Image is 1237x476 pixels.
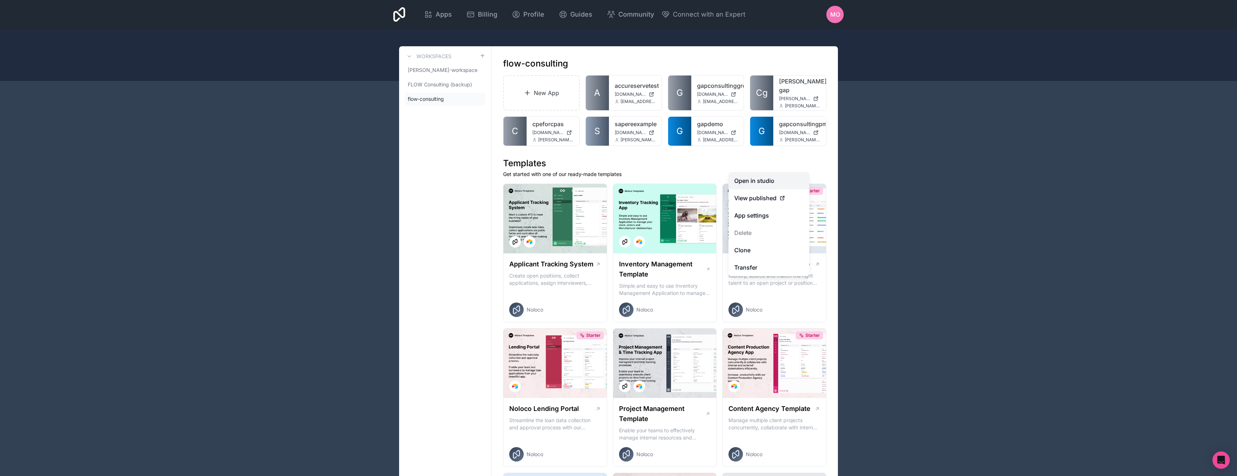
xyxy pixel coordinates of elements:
span: flow-consulting [408,95,444,103]
p: Simple and easy to use Inventory Management Application to manage your stock, orders and Manufact... [619,282,711,297]
a: [PERSON_NAME][DOMAIN_NAME] [779,96,820,102]
a: Workspaces [405,52,451,61]
span: [PERSON_NAME][EMAIL_ADDRESS][DOMAIN_NAME] [538,137,574,143]
a: G [668,76,691,110]
span: A [594,87,600,99]
button: Connect with an Expert [661,9,745,20]
span: Billing [478,9,497,20]
span: [PERSON_NAME][EMAIL_ADDRESS][DOMAIN_NAME] [785,137,820,143]
a: cpeforcpas [532,120,574,128]
a: [DOMAIN_NAME] [615,130,656,136]
span: G [676,125,683,137]
span: Noloco [636,451,653,458]
span: Noloco [746,451,762,458]
span: MO [830,10,840,19]
span: C [512,125,518,137]
span: G [676,87,683,99]
span: Noloco [746,306,762,313]
span: Noloco [527,306,543,313]
a: FLOW Consulting (backup) [405,78,485,91]
h1: Project Management Template [619,404,705,424]
a: [DOMAIN_NAME] [615,91,656,97]
a: View published [728,189,809,207]
h1: flow-consulting [503,58,568,69]
div: Open Intercom Messenger [1212,451,1230,469]
span: Apps [436,9,452,20]
a: Open in studio [728,172,809,189]
img: Airtable Logo [512,383,518,389]
a: gapconsultinggroup [697,81,738,90]
a: S [586,117,609,146]
a: Apps [418,7,458,22]
span: Guides [570,9,592,20]
span: Profile [523,9,544,20]
a: Profile [506,7,550,22]
a: [DOMAIN_NAME] [779,130,820,136]
a: [DOMAIN_NAME] [697,130,738,136]
a: gapconsultingpm [779,120,820,128]
a: Clone [728,241,809,259]
a: App settings [728,207,809,224]
h3: Workspaces [416,53,451,60]
span: Starter [805,333,820,338]
a: Transfer [728,259,809,276]
h1: Templates [503,158,826,169]
a: Guides [553,7,598,22]
p: Create open positions, collect applications, assign interviewers, centralise candidate feedback a... [509,272,601,287]
a: flow-consulting [405,93,485,106]
span: [DOMAIN_NAME] [615,91,646,97]
a: [DOMAIN_NAME] [697,91,738,97]
span: G [758,125,765,137]
a: Cg [750,76,773,110]
a: G [750,117,773,146]
span: Connect with an Expert [673,9,745,20]
p: Enable your teams to effectively manage internal resources and execute client projects on time. [619,427,711,441]
span: Starter [586,333,601,338]
p: Manage multiple client projects concurrently, collaborate with internal and external stakeholders... [728,417,820,431]
span: Noloco [636,306,653,313]
span: [EMAIL_ADDRESS][DOMAIN_NAME] [703,137,738,143]
span: Cg [756,87,768,99]
span: View published [734,194,777,202]
img: Airtable Logo [636,239,642,245]
span: FLOW Consulting (backup) [408,81,472,88]
span: S [594,125,600,137]
a: A [586,76,609,110]
span: [DOMAIN_NAME] [532,130,563,136]
h1: Applicant Tracking System [509,259,593,269]
span: Starter [805,188,820,194]
img: Airtable Logo [527,239,532,245]
a: Billing [460,7,503,22]
a: G [668,117,691,146]
span: [EMAIL_ADDRESS][DOMAIN_NAME] [620,99,656,104]
a: New App [503,75,580,111]
span: [DOMAIN_NAME] [615,130,646,136]
span: [PERSON_NAME][EMAIL_ADDRESS][DOMAIN_NAME] [620,137,656,143]
button: Delete [728,224,809,241]
a: accureservetest [615,81,656,90]
p: Get started with one of our ready-made templates [503,171,826,178]
span: Community [618,9,654,20]
span: [DOMAIN_NAME] [697,130,728,136]
span: [PERSON_NAME]-workspace [408,67,477,74]
a: [PERSON_NAME]-workspace [405,64,485,77]
a: gapdemo [697,120,738,128]
img: Airtable Logo [731,383,737,389]
h1: Inventory Management Template [619,259,706,279]
span: [DOMAIN_NAME] [779,130,810,136]
a: C [503,117,527,146]
a: Community [601,7,660,22]
a: sapereexample [615,120,656,128]
span: [EMAIL_ADDRESS][DOMAIN_NAME] [703,99,738,104]
a: [DOMAIN_NAME] [532,130,574,136]
h1: Noloco Lending Portal [509,404,579,414]
span: [PERSON_NAME][DOMAIN_NAME] [779,96,810,102]
p: Streamline the loan data collection and approval process with our Lending Portal template. [509,417,601,431]
span: [DOMAIN_NAME] [697,91,728,97]
h1: Content Agency Template [728,404,810,414]
span: [PERSON_NAME][EMAIL_ADDRESS][DOMAIN_NAME] [785,103,820,109]
span: Noloco [527,451,543,458]
img: Airtable Logo [636,383,642,389]
p: Identify, source and match the right talent to an open project or position with our Talent Matchi... [728,272,820,287]
a: [PERSON_NAME]-gap [779,77,820,94]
